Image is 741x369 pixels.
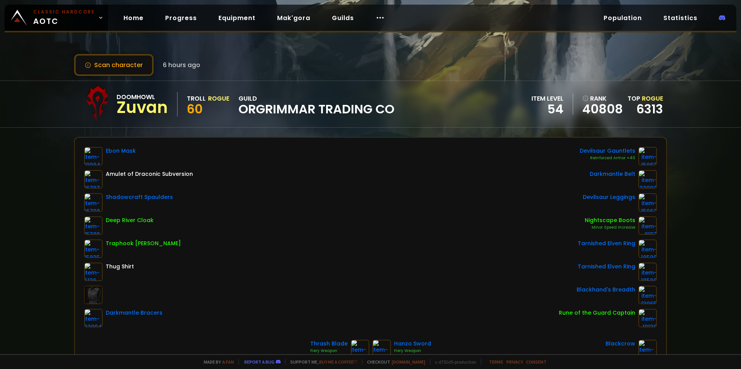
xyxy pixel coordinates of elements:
[559,309,635,317] div: Rune of the Guard Captain
[506,359,523,365] a: Privacy
[582,103,623,115] a: 40808
[239,94,394,115] div: guild
[285,359,357,365] span: Support me,
[394,348,431,354] div: Fiery Weapon
[159,10,203,26] a: Progress
[106,263,134,271] div: Thug Shirt
[208,94,229,103] div: Rogue
[657,10,704,26] a: Statistics
[585,216,635,224] div: Nightscape Boots
[362,359,425,365] span: Checkout
[106,147,136,155] div: Ebon Mask
[638,239,657,258] img: item-18500
[117,10,150,26] a: Home
[117,92,168,102] div: Doomhowl
[578,263,635,271] div: Tarnished Elven Ring
[84,147,103,165] img: item-19984
[430,359,476,365] span: v. d752d5 - production
[636,100,663,118] a: 6313
[84,309,103,327] img: item-22004
[106,193,173,201] div: Shadowcraft Spaulders
[326,10,360,26] a: Guilds
[84,193,103,212] img: item-16708
[33,8,95,15] small: Classic Hardcore
[531,103,563,115] div: 54
[5,5,108,31] a: Classic HardcoreAOTC
[187,94,206,103] div: Troll
[638,170,657,189] img: item-22002
[638,193,657,212] img: item-15062
[580,155,635,161] div: Reinforced Armor +40
[84,263,103,281] img: item-6136
[106,239,181,248] div: Traphook [PERSON_NAME]
[199,359,234,365] span: Made by
[597,10,648,26] a: Population
[392,359,425,365] a: [DOMAIN_NAME]
[222,359,234,365] a: a fan
[187,100,203,118] span: 60
[638,340,657,358] img: item-12651
[244,359,274,365] a: Report a bug
[106,309,162,317] div: Darkmantle Bracers
[33,8,95,27] span: AOTC
[394,340,431,348] div: Hanzo Sword
[590,170,635,178] div: Darkmantle Belt
[638,147,657,165] img: item-15063
[577,286,635,294] div: Blackhand's Breadth
[271,10,316,26] a: Mak'gora
[84,216,103,235] img: item-15789
[526,359,546,365] a: Consent
[163,60,200,70] span: 6 hours ago
[583,193,635,201] div: Devilsaur Leggings
[638,216,657,235] img: item-8197
[580,147,635,155] div: Devilsaur Gauntlets
[585,224,635,231] div: Minor Speed Increase
[319,359,357,365] a: Buy me a coffee
[106,216,154,224] div: Deep River Cloak
[578,239,635,248] div: Tarnished Elven Ring
[638,263,657,281] img: item-18500
[117,102,168,113] div: Zuvan
[310,340,348,348] div: Thrash Blade
[531,94,563,103] div: item level
[84,239,103,258] img: item-15825
[239,103,394,115] span: Orgrimmar Trading Co
[638,286,657,304] img: item-13965
[642,94,663,103] span: Rogue
[628,94,663,103] div: Top
[106,170,193,178] div: Amulet of Draconic Subversion
[74,54,154,76] button: Scan character
[310,348,348,354] div: Fiery Weapon
[489,359,503,365] a: Terms
[606,340,635,348] div: Blackcrow
[638,309,657,327] img: item-19120
[582,94,623,103] div: rank
[351,340,369,358] img: item-17705
[84,170,103,189] img: item-16787
[212,10,262,26] a: Equipment
[372,340,391,358] img: item-8190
